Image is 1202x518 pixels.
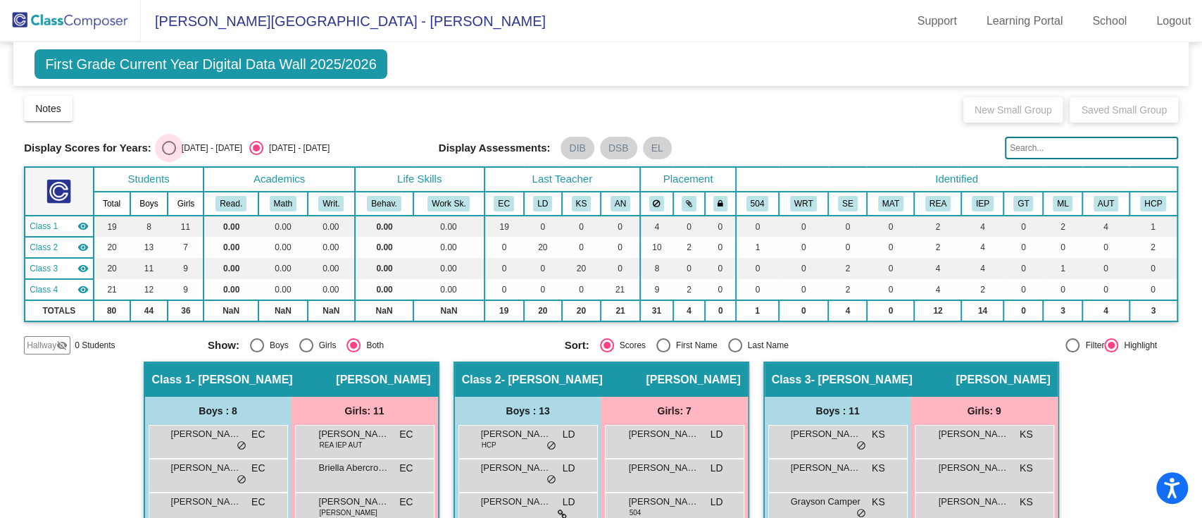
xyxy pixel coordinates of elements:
mat-chip: EL [643,137,672,159]
span: HCP [482,440,496,450]
span: [PERSON_NAME] [319,427,389,441]
span: [PERSON_NAME] [629,495,699,509]
td: 0.00 [308,258,355,279]
td: 0 [779,279,829,300]
div: Both [361,339,384,352]
td: 4 [961,258,1003,279]
th: Katy Spiller [562,192,601,216]
span: [PERSON_NAME] [481,461,551,475]
span: [PERSON_NAME] [956,373,1050,387]
th: Last Teacher [484,167,640,192]
span: LD [710,461,723,476]
td: 0 [867,258,914,279]
span: [PERSON_NAME] [629,461,699,475]
td: 0.00 [413,279,484,300]
th: 504 Plan [736,192,779,216]
td: 0 [601,237,640,258]
span: - [PERSON_NAME] [811,373,913,387]
span: [PERSON_NAME] [939,427,1009,441]
td: 4 [1082,216,1129,237]
td: 21 [601,300,640,321]
a: Learning Portal [975,10,1075,32]
td: 0 [705,279,736,300]
mat-radio-group: Select an option [162,141,330,155]
a: Support [906,10,968,32]
th: Writing Plan [779,192,829,216]
td: 0 [1043,237,1082,258]
span: EC [399,461,413,476]
mat-icon: visibility [77,221,89,232]
span: [PERSON_NAME] [646,373,740,387]
th: Lisa Dachel [524,192,562,216]
div: Girls: 9 [911,397,1058,425]
span: REA IEP AUT [320,440,363,450]
td: 4 [828,300,867,321]
td: 0 [828,237,867,258]
td: 0 [1003,279,1043,300]
td: 20 [562,300,601,321]
td: 20 [524,237,562,258]
td: 2 [914,216,961,237]
span: do_not_disturb_alt [856,440,866,452]
span: LD [563,461,575,476]
td: 0 [736,279,779,300]
td: 0.00 [258,258,308,279]
td: 4 [914,279,961,300]
td: 0 [867,216,914,237]
th: Individualized Education Plan [961,192,1003,216]
div: First Name [670,339,718,352]
td: 2 [1129,237,1177,258]
span: LD [710,427,723,442]
td: 0.00 [258,279,308,300]
td: 0 [524,258,562,279]
td: 0 [484,279,524,300]
div: Boys : 8 [145,397,292,425]
span: [PERSON_NAME] [320,507,377,518]
td: 19 [94,216,130,237]
input: Search... [1005,137,1178,159]
td: 0 [1003,216,1043,237]
td: 2 [828,258,867,279]
td: 0 [867,237,914,258]
td: 0 [601,216,640,237]
td: 4 [914,258,961,279]
td: 0 [1003,258,1043,279]
mat-icon: visibility_off [56,340,68,351]
td: 9 [168,258,204,279]
td: TOTALS [25,300,93,321]
span: [PERSON_NAME] [791,461,861,475]
td: 1 [736,300,779,321]
span: EC [399,495,413,510]
td: 0 [524,216,562,237]
td: 0.00 [258,237,308,258]
th: Students [94,167,204,192]
span: Show: [208,339,239,352]
td: 0 [705,216,736,237]
td: NaN [204,300,258,321]
div: Girls: 7 [601,397,748,425]
span: KS [872,427,885,442]
td: 2 [828,279,867,300]
td: 11 [130,258,168,279]
span: EC [251,461,265,476]
button: GT [1013,196,1033,211]
span: [PERSON_NAME] [629,427,699,441]
td: 0 [1129,279,1177,300]
mat-icon: visibility [77,263,89,274]
td: 8 [640,258,673,279]
mat-radio-group: Select an option [208,338,554,352]
td: 3 [1129,300,1177,321]
span: [PERSON_NAME] [171,495,242,509]
td: 0 [1082,279,1129,300]
span: - [PERSON_NAME] [501,373,603,387]
td: Erica Cromer - Cromer [25,216,93,237]
td: Amanda Newman - Newman [25,279,93,300]
td: 0 [1082,258,1129,279]
div: [DATE] - [DATE] [263,142,330,154]
td: 2 [961,279,1003,300]
button: IEP [972,196,994,211]
td: 0.00 [355,279,414,300]
td: 0 [705,237,736,258]
button: Math [270,196,296,211]
div: Girls [313,339,337,352]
